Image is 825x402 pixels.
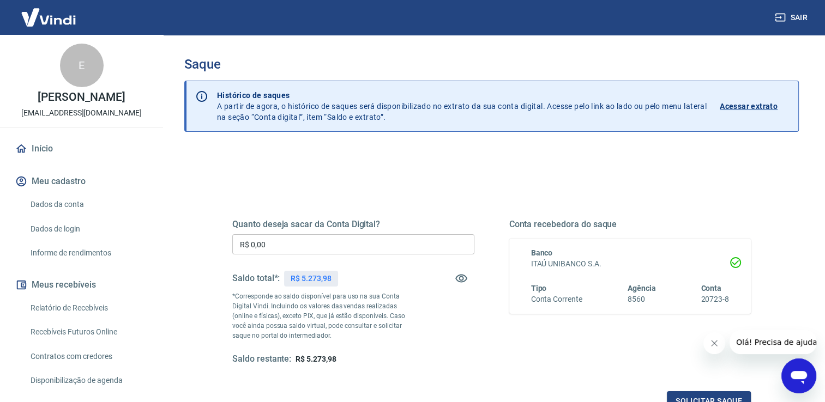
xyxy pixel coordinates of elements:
[781,358,816,393] iframe: Botão para abrir a janela de mensagens
[730,330,816,354] iframe: Mensagem da empresa
[232,273,280,284] h5: Saldo total*:
[26,345,150,368] a: Contratos com credores
[60,44,104,87] div: E
[531,294,582,305] h6: Conta Corrente
[291,273,331,284] p: R$ 5.273,98
[232,219,474,230] h5: Quanto deseja sacar da Conta Digital?
[13,273,150,297] button: Meus recebíveis
[26,242,150,264] a: Informe de rendimentos
[701,284,721,293] span: Conta
[13,169,150,193] button: Meu cadastro
[720,90,790,123] a: Acessar extrato
[7,8,92,16] span: Olá! Precisa de ajuda?
[21,107,142,119] p: [EMAIL_ADDRESS][DOMAIN_NAME]
[773,8,812,28] button: Sair
[720,101,778,112] p: Acessar extrato
[26,218,150,240] a: Dados de login
[217,90,707,123] p: A partir de agora, o histórico de saques será disponibilizado no extrato da sua conta digital. Ac...
[628,284,656,293] span: Agência
[628,294,656,305] h6: 8560
[232,354,291,365] h5: Saldo restante:
[217,90,707,101] p: Histórico de saques
[296,355,336,363] span: R$ 5.273,98
[509,219,751,230] h5: Conta recebedora do saque
[184,57,799,72] h3: Saque
[701,294,729,305] h6: 20723-8
[531,258,730,270] h6: ITAÚ UNIBANCO S.A.
[531,248,553,257] span: Banco
[232,291,414,340] p: *Corresponde ao saldo disponível para uso na sua Conta Digital Vindi. Incluindo os valores das ve...
[26,193,150,216] a: Dados da conta
[38,92,125,103] p: [PERSON_NAME]
[13,137,150,161] a: Início
[26,369,150,392] a: Disponibilização de agenda
[26,321,150,343] a: Recebíveis Futuros Online
[531,284,547,293] span: Tipo
[703,332,725,354] iframe: Fechar mensagem
[26,297,150,319] a: Relatório de Recebíveis
[13,1,84,34] img: Vindi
